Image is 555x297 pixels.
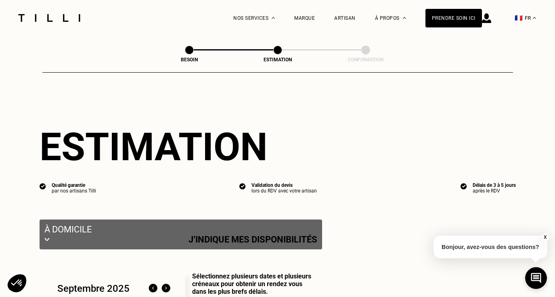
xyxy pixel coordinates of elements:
span: 🇫🇷 [515,14,523,22]
img: Logo du service de couturière Tilli [15,14,83,22]
img: icon list info [461,182,467,190]
div: Septembre 2025 [57,283,130,294]
a: Prendre soin ici [425,9,482,27]
img: Mois suivant [159,282,172,295]
div: par nos artisans Tilli [52,188,96,194]
div: Estimation [40,124,516,169]
div: Validation du devis [251,182,317,188]
img: icon list info [239,182,246,190]
a: Marque [294,15,315,21]
p: J‘indique mes disponibilités [188,234,317,245]
p: Bonjour, avez-vous des questions? [434,236,547,258]
img: Menu déroulant à propos [403,17,406,19]
button: X [541,233,549,242]
a: Artisan [334,15,356,21]
div: Délais de 3 à 5 jours [473,182,516,188]
img: menu déroulant [533,17,536,19]
div: Qualité garantie [52,182,96,188]
div: lors du RDV avec votre artisan [251,188,317,194]
img: svg+xml;base64,PHN2ZyB3aWR0aD0iMjIiIGhlaWdodD0iMTEiIHZpZXdCb3g9IjAgMCAyMiAxMSIgZmlsbD0ibm9uZSIgeG... [44,234,50,245]
img: Menu déroulant [272,17,275,19]
img: Mois précédent [147,282,159,295]
div: Confirmation [325,57,406,63]
div: Estimation [237,57,318,63]
div: Besoin [149,57,230,63]
img: icône connexion [482,13,491,23]
img: icon list info [40,182,46,190]
div: après le RDV [473,188,516,194]
p: À domicile [44,224,317,234]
